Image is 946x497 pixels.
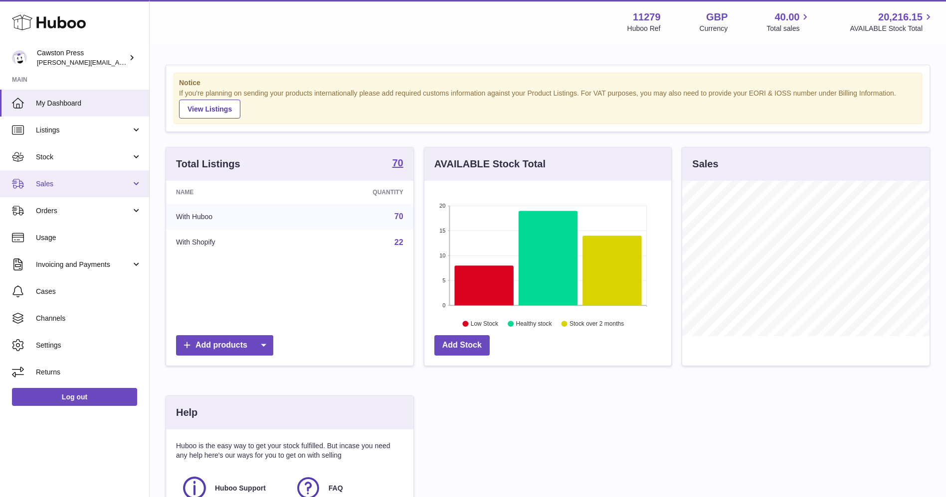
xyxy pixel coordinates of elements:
span: Usage [36,233,142,243]
span: Stock [36,152,131,162]
span: Listings [36,125,131,135]
span: FAQ [329,484,343,493]
a: Log out [12,388,137,406]
span: Sales [36,179,131,189]
img: thomas.carson@cawstonpress.com [12,50,27,65]
span: 20,216.15 [878,10,923,24]
text: 15 [439,228,445,234]
span: My Dashboard [36,99,142,108]
span: Cases [36,287,142,296]
h3: Total Listings [176,157,240,171]
span: [PERSON_NAME][EMAIL_ADDRESS][PERSON_NAME][DOMAIN_NAME] [37,58,253,66]
p: Huboo is the easy way to get your stock fulfilled. But incase you need any help here's our ways f... [176,441,403,460]
a: 40.00 Total sales [766,10,811,33]
a: View Listings [179,100,240,119]
span: Invoicing and Payments [36,260,131,269]
text: 0 [442,302,445,308]
a: 70 [392,158,403,170]
span: Huboo Support [215,484,266,493]
span: Total sales [766,24,811,33]
a: Add Stock [434,335,490,356]
a: 22 [394,238,403,247]
a: Add products [176,335,273,356]
span: Orders [36,206,131,216]
strong: 11279 [633,10,661,24]
div: Currency [700,24,728,33]
text: 20 [439,203,445,209]
th: Name [166,181,299,204]
text: Low Stock [471,320,499,327]
span: Returns [36,368,142,377]
div: If you're planning on sending your products internationally please add required customs informati... [179,89,917,119]
strong: Notice [179,78,917,88]
strong: 70 [392,158,403,168]
span: 40.00 [774,10,799,24]
strong: GBP [706,10,728,24]
span: AVAILABLE Stock Total [850,24,934,33]
div: Huboo Ref [627,24,661,33]
text: Stock over 2 months [569,320,624,327]
a: 20,216.15 AVAILABLE Stock Total [850,10,934,33]
span: Settings [36,341,142,350]
a: 70 [394,212,403,221]
text: 5 [442,277,445,283]
div: Cawston Press [37,48,127,67]
th: Quantity [299,181,413,204]
span: Channels [36,314,142,323]
h3: AVAILABLE Stock Total [434,157,546,171]
h3: Help [176,406,197,419]
text: Healthy stock [516,320,552,327]
h3: Sales [692,157,718,171]
td: With Shopify [166,230,299,255]
td: With Huboo [166,204,299,230]
text: 10 [439,252,445,258]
